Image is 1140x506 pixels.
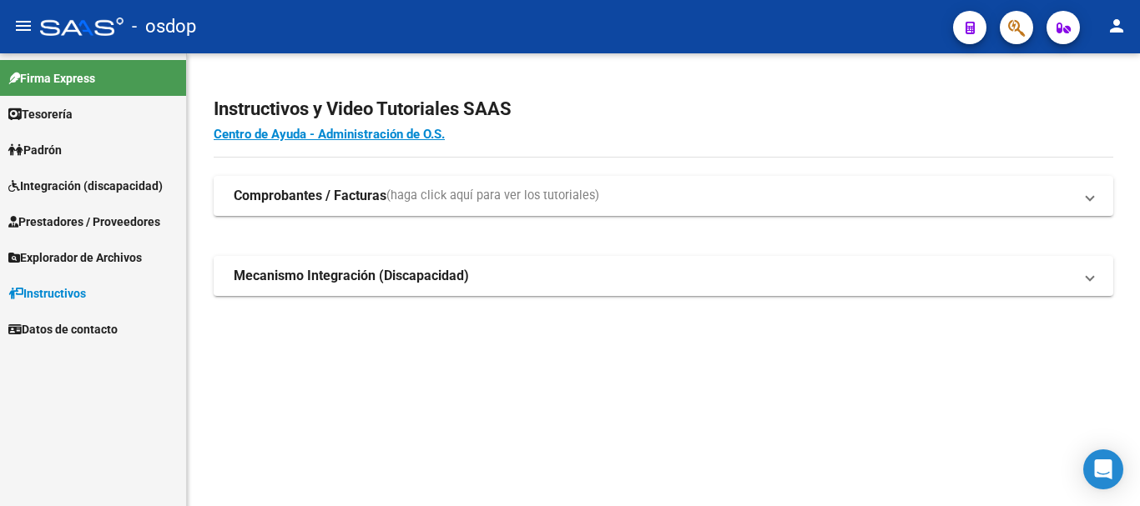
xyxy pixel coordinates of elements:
[214,93,1113,125] h2: Instructivos y Video Tutoriales SAAS
[8,141,62,159] span: Padrón
[8,177,163,195] span: Integración (discapacidad)
[8,320,118,338] span: Datos de contacto
[214,256,1113,296] mat-expansion-panel-header: Mecanismo Integración (Discapacidad)
[8,105,73,123] span: Tesorería
[1107,16,1127,36] mat-icon: person
[8,69,95,88] span: Firma Express
[132,8,196,45] span: - osdop
[214,176,1113,216] mat-expansion-panel-header: Comprobantes / Facturas(haga click aquí para ver los tutoriales)
[8,284,86,303] span: Instructivos
[386,187,599,205] span: (haga click aquí para ver los tutoriales)
[8,213,160,231] span: Prestadores / Proveedores
[13,16,33,36] mat-icon: menu
[214,127,445,142] a: Centro de Ayuda - Administración de O.S.
[1083,449,1123,489] div: Open Intercom Messenger
[234,267,469,285] strong: Mecanismo Integración (Discapacidad)
[234,187,386,205] strong: Comprobantes / Facturas
[8,248,142,267] span: Explorador de Archivos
